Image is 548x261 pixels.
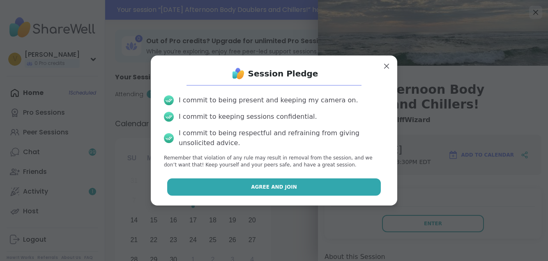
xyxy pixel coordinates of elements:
[167,178,381,196] button: Agree and Join
[230,65,246,82] img: ShareWell Logo
[179,112,317,122] div: I commit to keeping sessions confidential.
[164,155,384,169] p: Remember that violation of any rule may result in removal from the session, and we don’t want tha...
[248,68,318,79] h1: Session Pledge
[179,128,384,148] div: I commit to being respectful and refraining from giving unsolicited advice.
[179,95,358,105] div: I commit to being present and keeping my camera on.
[251,183,297,191] span: Agree and Join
